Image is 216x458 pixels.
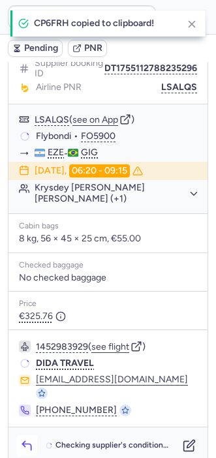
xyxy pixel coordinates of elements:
[35,183,197,204] button: Krysdey [PERSON_NAME] [PERSON_NAME] (+1)
[35,114,197,125] div: ( )
[19,82,31,93] figure: FO airline logo
[8,40,63,57] button: Pending
[35,115,69,125] button: LSALQS
[72,115,118,125] button: see on App
[36,130,71,142] span: Flybondi
[24,43,58,53] span: Pending
[36,342,88,352] button: 1452983929
[34,18,177,29] h4: CP6FRH copied to clipboard!
[161,82,197,93] button: LSALQS
[42,440,174,451] button: Checking supplier's conditions...
[19,233,197,245] p: 8 kg, 56 × 45 × 25 cm, €55.00
[68,40,107,57] button: PNR
[36,341,197,352] div: ( )
[91,342,129,352] button: see flight
[81,131,116,142] button: FO5900
[36,405,117,416] button: [PHONE_NUMBER]
[84,43,102,53] span: PNR
[19,273,197,283] div: No checked baggage
[8,5,156,29] input: PNR Reference
[36,374,188,385] button: [EMAIL_ADDRESS][DOMAIN_NAME]
[19,222,197,231] div: Cabin bags
[81,147,98,158] span: GIG
[161,7,182,27] button: Ok
[19,299,197,309] div: Price
[19,261,197,270] div: Checked baggage
[104,63,197,74] button: DT1755112788235296
[36,82,82,93] span: Airline PNR
[55,441,171,450] span: Checking supplier's conditions...
[35,164,143,177] div: [DATE],
[36,130,197,142] div: •
[48,147,64,158] span: EZE
[19,311,66,322] span: €325.76
[35,147,197,159] div: -
[35,58,104,79] span: Supplier booking ID
[36,358,94,369] span: DIDA TRAVEL
[69,164,130,177] time: 06:20 - 09:15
